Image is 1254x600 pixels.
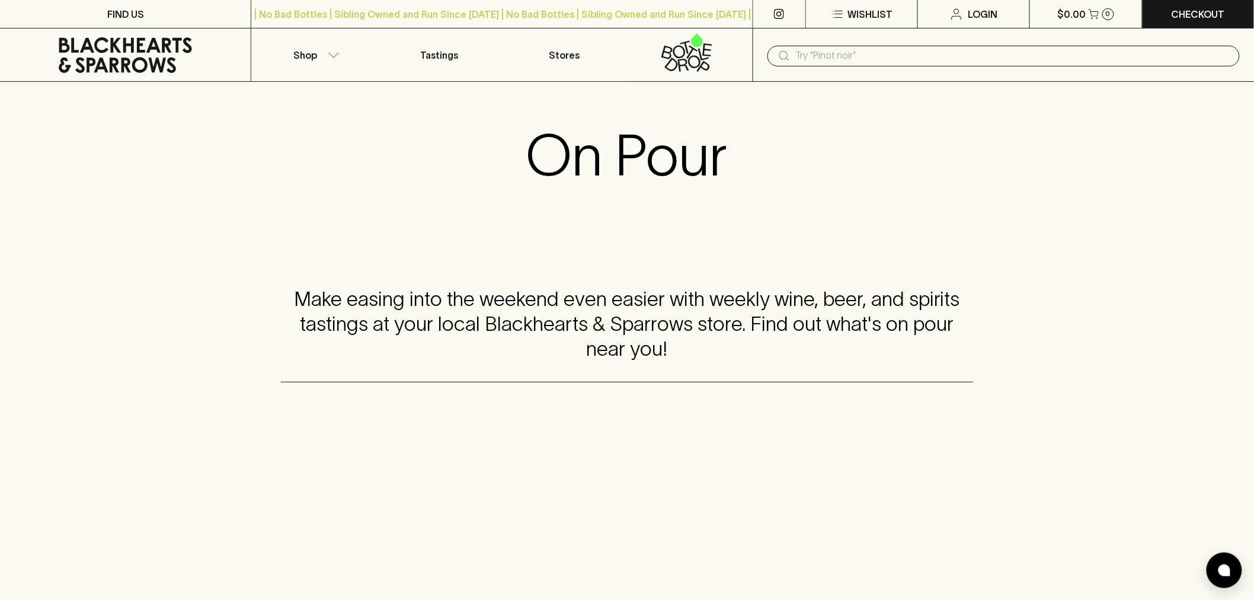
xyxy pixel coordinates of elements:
[251,28,376,81] button: Shop
[420,48,458,62] p: Tastings
[1058,7,1086,21] p: $0.00
[293,48,317,62] p: Shop
[549,48,580,62] p: Stores
[847,7,892,21] p: Wishlist
[1106,11,1111,17] p: 0
[281,287,973,362] h4: Make easing into the weekend even easier with weekly wine, beer, and spirits tastings at your loc...
[1172,7,1225,21] p: Checkout
[1218,564,1230,576] img: bubble-icon
[107,7,144,21] p: FIND US
[377,28,502,81] a: Tastings
[502,28,627,81] a: Stores
[526,122,728,189] h1: On Pour
[968,7,998,21] p: Login
[796,46,1230,65] input: Try "Pinot noir"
